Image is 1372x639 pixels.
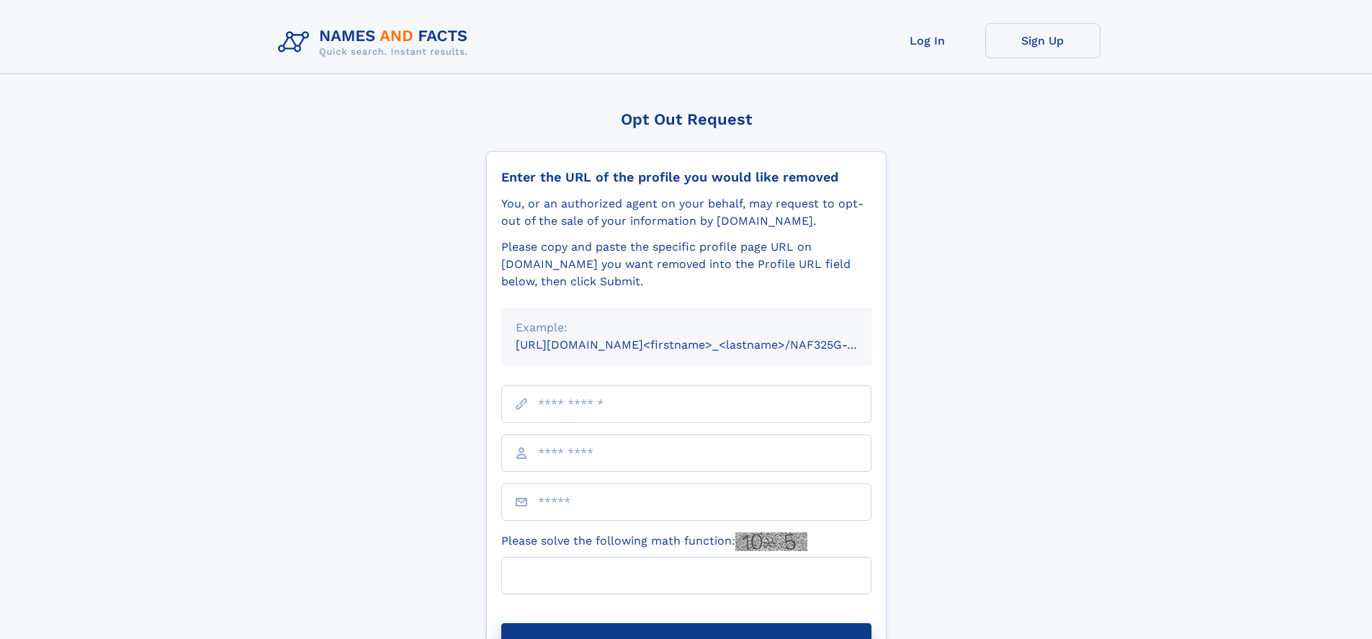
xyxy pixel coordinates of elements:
[501,169,871,185] div: Enter the URL of the profile you would like removed
[516,319,857,336] div: Example:
[501,532,807,551] label: Please solve the following math function:
[870,23,985,58] a: Log In
[501,238,871,290] div: Please copy and paste the specific profile page URL on [DOMAIN_NAME] you want removed into the Pr...
[985,23,1100,58] a: Sign Up
[272,23,480,62] img: Logo Names and Facts
[516,338,899,352] small: [URL][DOMAIN_NAME]<firstname>_<lastname>/NAF325G-xxxxxxxx
[501,195,871,230] div: You, or an authorized agent on your behalf, may request to opt-out of the sale of your informatio...
[486,110,887,128] div: Opt Out Request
